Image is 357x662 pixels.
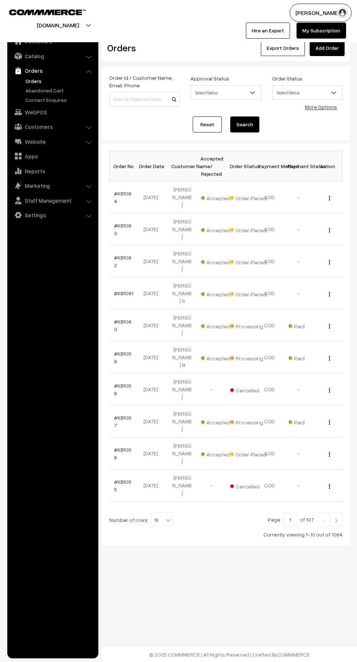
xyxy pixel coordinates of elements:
[255,213,284,245] td: COD
[337,7,348,18] img: user
[193,116,222,132] a: Reset
[109,516,148,524] span: Number of rows
[138,277,168,309] td: [DATE]
[201,353,238,362] span: Accepted
[168,341,197,373] td: [PERSON_NAME] B
[168,373,197,405] td: [PERSON_NAME]
[114,290,133,296] a: #KB1061
[300,516,314,523] span: of 107
[255,469,284,502] td: COD
[114,415,132,428] a: #KB1057
[9,64,96,77] a: Orders
[230,225,267,234] span: Order Placed
[230,385,267,394] span: Cancelled
[114,382,132,396] a: #KB1058
[289,321,325,330] span: Paid
[255,405,284,437] td: COD
[138,309,168,341] td: [DATE]
[329,452,330,457] img: Menu
[109,92,180,107] input: Order Id / Customer Name / Customer Email / Customer Phone
[201,257,238,266] span: Accepted
[24,96,96,104] a: Contact Enquires
[151,512,173,527] span: 10
[138,373,168,405] td: [DATE]
[110,151,139,181] th: Order No
[201,289,238,298] span: Accepted
[284,245,313,277] td: -
[138,151,168,181] th: Order Date
[201,417,238,426] span: Accepted
[107,42,179,53] h2: Orders
[114,479,132,492] a: #KB1055
[138,341,168,373] td: [DATE]
[197,151,226,181] th: Accepted / Rejected
[230,449,267,458] span: Order Placed
[230,353,267,362] span: Processing
[102,647,357,662] footer: © 2025 COMMMERCE | All Rights Reserved | Crafted By
[313,151,342,181] th: Action
[329,292,330,297] img: Menu
[255,151,284,181] th: Payment Method
[114,254,132,268] a: #KB1062
[114,350,132,364] a: #KB1059
[272,75,302,82] label: Order Status
[9,164,96,178] a: Reports
[9,9,86,15] img: COMMMERCE
[152,513,173,527] span: 10
[230,481,267,490] span: Cancelled
[255,341,284,373] td: COD
[329,356,330,361] img: Menu
[305,104,337,110] a: More Options
[168,405,197,437] td: [PERSON_NAME]
[191,75,229,82] label: Approval Status
[255,277,284,309] td: COD
[11,16,105,34] button: [DOMAIN_NAME]
[230,116,259,132] button: Search
[255,373,284,405] td: COD
[246,23,290,39] a: Hire an Expert
[226,151,255,181] th: Order Status
[191,85,261,100] span: Select Status
[289,417,325,426] span: Paid
[9,135,96,148] a: Website
[191,86,260,99] span: Select Status
[230,289,267,298] span: Order Placed
[290,4,352,22] button: [PERSON_NAME]…
[261,40,305,56] button: Export Orders
[284,277,313,309] td: -
[24,87,96,94] a: Abandoned Cart
[230,257,267,266] span: Order Placed
[168,469,197,502] td: [PERSON_NAME]
[197,469,226,502] td: -
[109,531,342,538] div: Currently viewing 1-10 out of 1064
[9,194,96,207] a: Staff Management
[230,193,267,202] span: Order Placed
[168,181,197,213] td: [PERSON_NAME]
[114,447,132,460] a: #KB1056
[284,437,313,469] td: -
[255,245,284,277] td: COD
[138,437,168,469] td: [DATE]
[114,222,132,236] a: #KB1063
[114,318,132,332] a: #KB1060
[278,651,310,658] a: COMMMERCE
[230,417,267,426] span: Processing
[255,181,284,213] td: COD
[168,245,197,277] td: [PERSON_NAME]
[168,437,197,469] td: [PERSON_NAME]
[138,405,168,437] td: [DATE]
[329,324,330,329] img: Menu
[9,179,96,192] a: Marketing
[197,373,226,405] td: -
[168,309,197,341] td: [PERSON_NAME]
[9,7,73,16] a: COMMMERCE
[201,193,238,202] span: Accepted
[284,469,313,502] td: -
[284,213,313,245] td: -
[284,373,313,405] td: -
[9,150,96,163] a: Apps
[138,469,168,502] td: [DATE]
[168,213,197,245] td: [PERSON_NAME]
[114,190,132,204] a: #KB1064
[284,151,313,181] th: Payment Status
